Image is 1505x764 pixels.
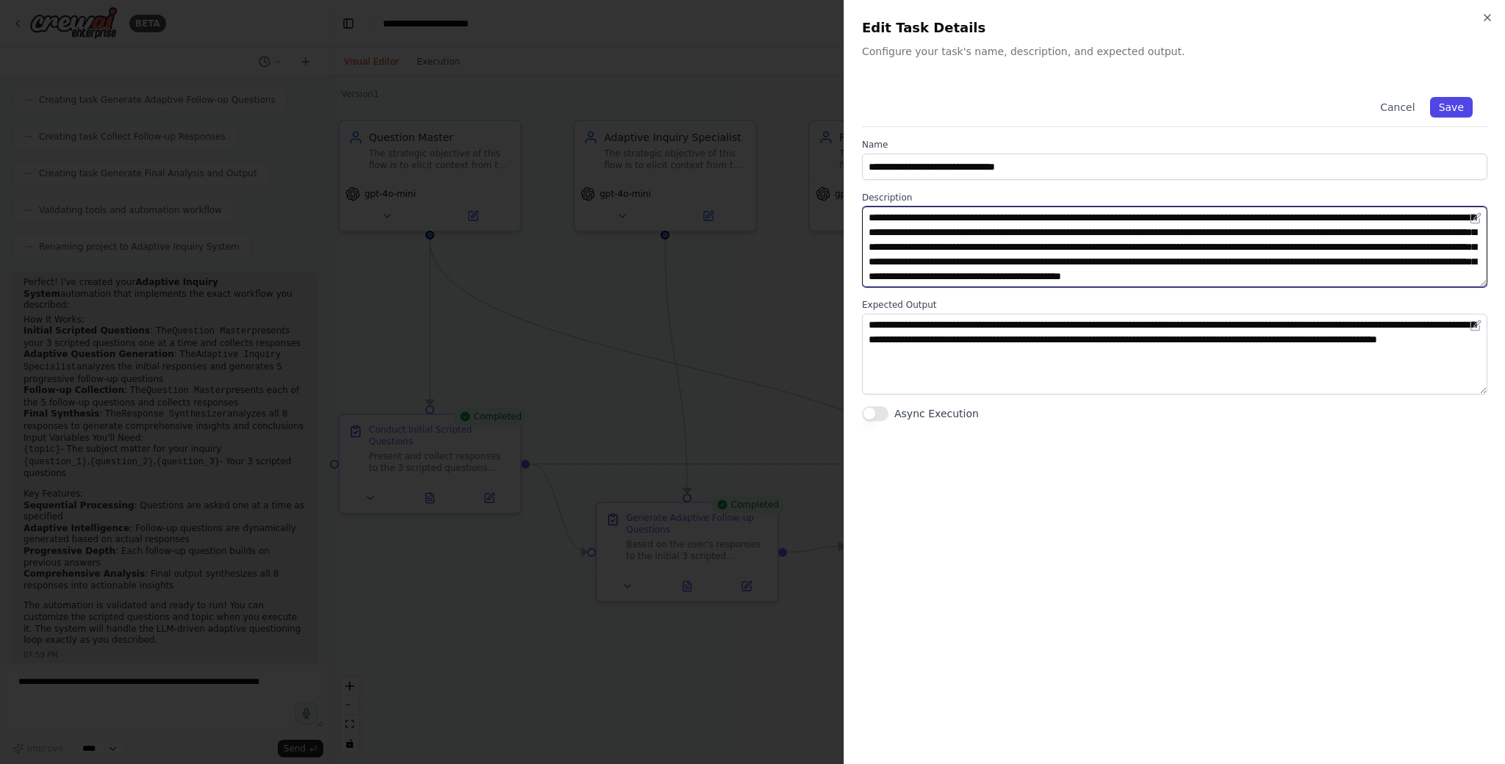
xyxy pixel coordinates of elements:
label: Async Execution [894,406,979,421]
button: Save [1430,97,1473,118]
button: Open in editor [1467,317,1484,334]
label: Description [862,192,1487,203]
label: Expected Output [862,299,1487,311]
p: Configure your task's name, description, and expected output. [862,44,1487,59]
button: Open in editor [1467,209,1484,227]
button: Cancel [1371,97,1423,118]
label: Name [862,139,1487,151]
h2: Edit Task Details [862,18,1487,38]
